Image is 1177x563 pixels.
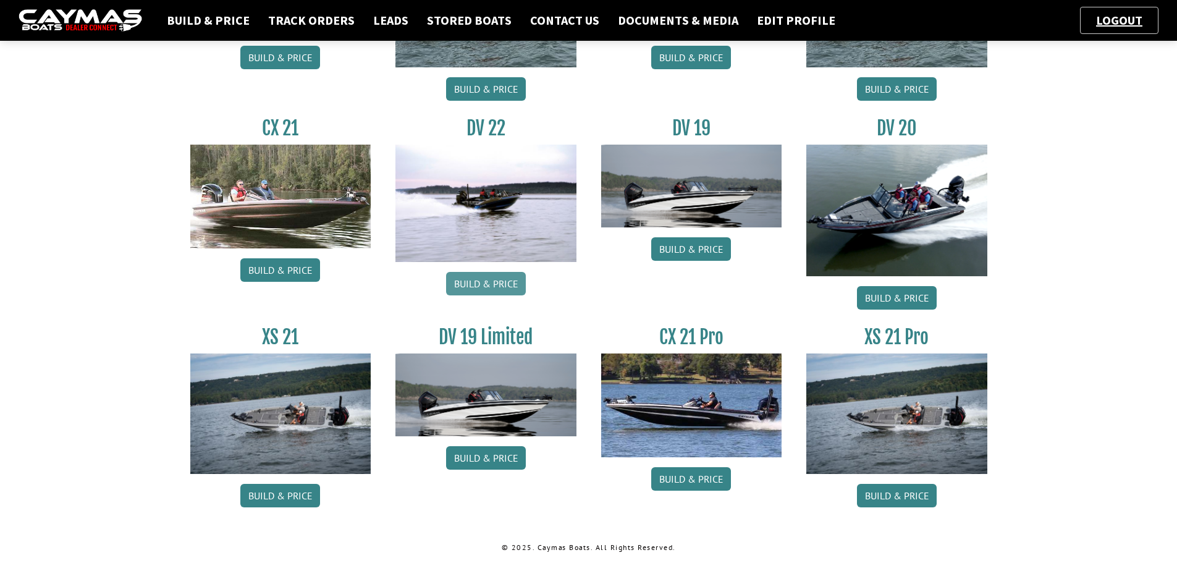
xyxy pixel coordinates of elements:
p: © 2025. Caymas Boats. All Rights Reserved. [190,542,987,553]
a: Contact Us [524,12,605,28]
img: XS_21_thumbnail.jpg [190,353,371,474]
img: DV_20_from_website_for_caymas_connect.png [806,145,987,276]
img: XS_21_thumbnail.jpg [806,353,987,474]
img: DV22_original_motor_cropped_for_caymas_connect.jpg [395,145,576,262]
h3: XS 21 [190,326,371,349]
a: Build & Price [446,77,526,101]
a: Build & Price [651,46,731,69]
h3: CX 21 Pro [601,326,782,349]
img: caymas-dealer-connect-2ed40d3bc7270c1d8d7ffb4b79bf05adc795679939227970def78ec6f6c03838.gif [19,9,142,32]
a: Build & Price [651,237,731,261]
img: dv-19-ban_from_website_for_caymas_connect.png [395,353,576,436]
a: Build & Price [446,446,526,470]
a: Build & Price [240,484,320,507]
a: Build & Price [446,272,526,295]
a: Leads [367,12,415,28]
a: Documents & Media [612,12,745,28]
h3: DV 20 [806,117,987,140]
h3: DV 19 Limited [395,326,576,349]
a: Edit Profile [751,12,842,28]
a: Build & Price [651,467,731,491]
a: Build & Price [161,12,256,28]
h3: DV 22 [395,117,576,140]
img: CX-21Pro_thumbnail.jpg [601,353,782,457]
a: Build & Price [240,258,320,282]
a: Track Orders [262,12,361,28]
a: Build & Price [240,46,320,69]
h3: DV 19 [601,117,782,140]
a: Stored Boats [421,12,518,28]
h3: CX 21 [190,117,371,140]
a: Build & Price [857,286,937,310]
a: Build & Price [857,77,937,101]
a: Logout [1090,12,1149,28]
h3: XS 21 Pro [806,326,987,349]
img: dv-19-ban_from_website_for_caymas_connect.png [601,145,782,227]
img: CX21_thumb.jpg [190,145,371,248]
a: Build & Price [857,484,937,507]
